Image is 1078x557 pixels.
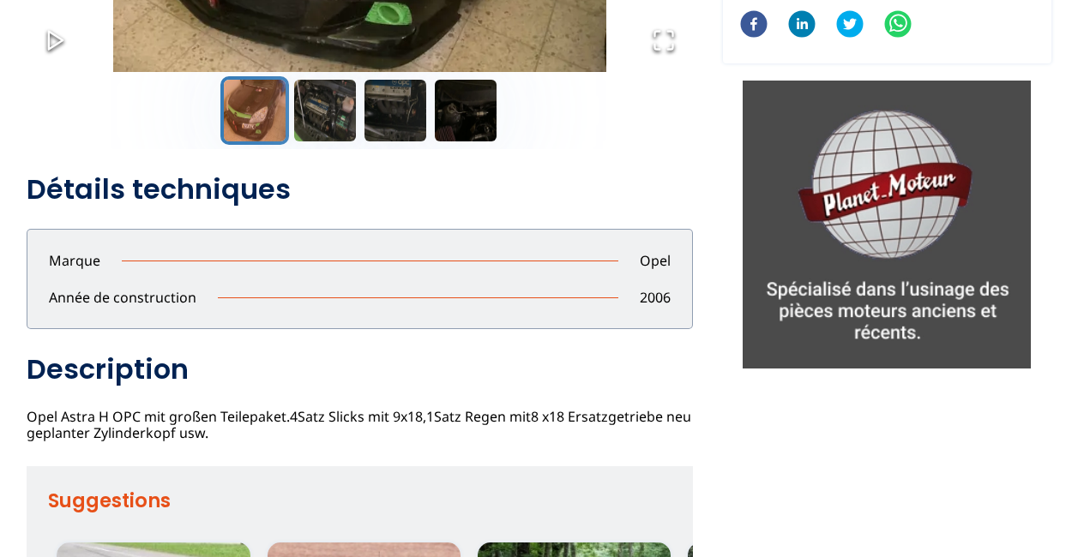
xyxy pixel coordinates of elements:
[27,11,85,72] button: Play or Pause Slideshow
[27,172,692,440] div: Opel Astra H OPC mit großen Teilepaket.4Satz Slicks mit 9x18,1Satz Regen mit8 x18 Ersatzgetriebe ...
[431,76,500,145] button: Go to Slide 4
[48,483,692,518] h2: Suggestions
[27,352,692,386] h2: Description
[618,288,692,307] p: 2006
[635,11,693,72] button: Open Fullscreen
[361,76,430,145] button: Go to Slide 3
[27,288,218,307] p: Année de construction
[618,251,692,270] p: Opel
[27,251,122,270] p: Marque
[220,76,289,145] button: Go to Slide 1
[27,172,692,207] h2: Détails techniques
[291,76,359,145] button: Go to Slide 2
[27,76,692,145] div: Thumbnail Navigation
